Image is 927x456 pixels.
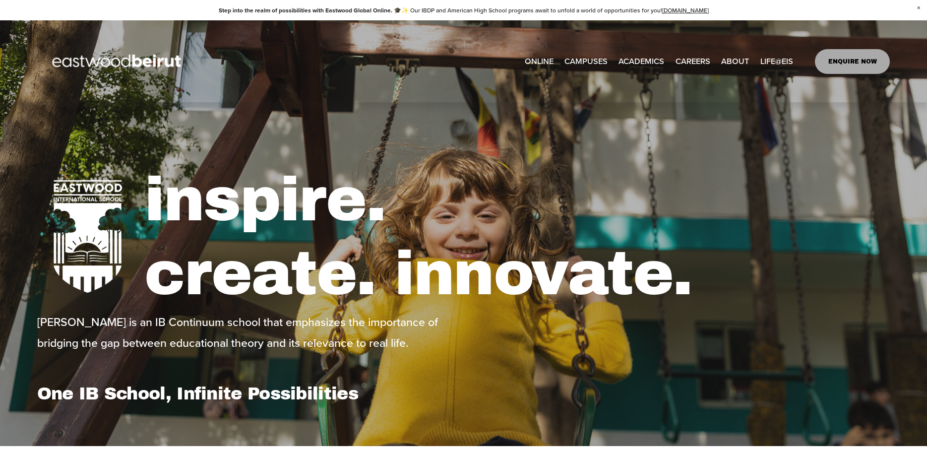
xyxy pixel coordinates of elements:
[144,163,890,311] h1: inspire. create. innovate.
[37,36,199,87] img: EastwoodIS Global Site
[618,53,664,69] a: folder dropdown
[618,54,664,69] span: ACADEMICS
[525,53,554,69] a: ONLINE
[721,54,749,69] span: ABOUT
[760,54,793,69] span: LIFE@EIS
[721,53,749,69] a: folder dropdown
[37,383,461,404] h1: One IB School, Infinite Possibilities
[37,312,461,353] p: [PERSON_NAME] is an IB Continuum school that emphasizes the importance of bridging the gap betwee...
[676,53,710,69] a: CAREERS
[662,6,709,14] a: [DOMAIN_NAME]
[564,54,608,69] span: CAMPUSES
[760,53,793,69] a: folder dropdown
[815,49,890,74] a: ENQUIRE NOW
[564,53,608,69] a: folder dropdown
